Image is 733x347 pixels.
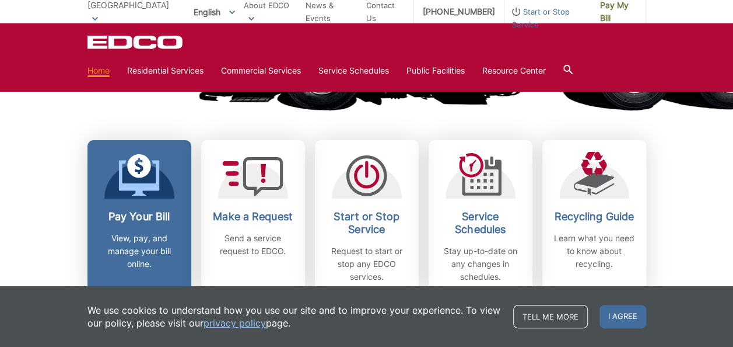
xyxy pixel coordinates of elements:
[551,210,637,223] h2: Recycling Guide
[542,140,646,295] a: Recycling Guide Learn what you need to know about recycling.
[429,140,532,295] a: Service Schedules Stay up-to-date on any changes in schedules.
[324,245,410,283] p: Request to start or stop any EDCO services.
[87,140,191,295] a: Pay Your Bill View, pay, and manage your bill online.
[599,305,646,328] span: I agree
[201,140,305,295] a: Make a Request Send a service request to EDCO.
[87,304,501,329] p: We use cookies to understand how you use our site and to improve your experience. To view our pol...
[324,210,410,236] h2: Start or Stop Service
[127,64,204,77] a: Residential Services
[96,232,183,270] p: View, pay, and manage your bill online.
[437,245,524,283] p: Stay up-to-date on any changes in schedules.
[221,64,301,77] a: Commercial Services
[210,210,296,223] h2: Make a Request
[437,210,524,236] h2: Service Schedules
[204,317,266,329] a: privacy policy
[87,64,110,77] a: Home
[406,64,465,77] a: Public Facilities
[551,232,637,270] p: Learn what you need to know about recycling.
[96,210,183,223] h2: Pay Your Bill
[513,305,588,328] a: Tell me more
[210,232,296,258] p: Send a service request to EDCO.
[185,2,244,22] span: English
[318,64,389,77] a: Service Schedules
[482,64,546,77] a: Resource Center
[87,35,184,49] a: EDCD logo. Return to the homepage.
